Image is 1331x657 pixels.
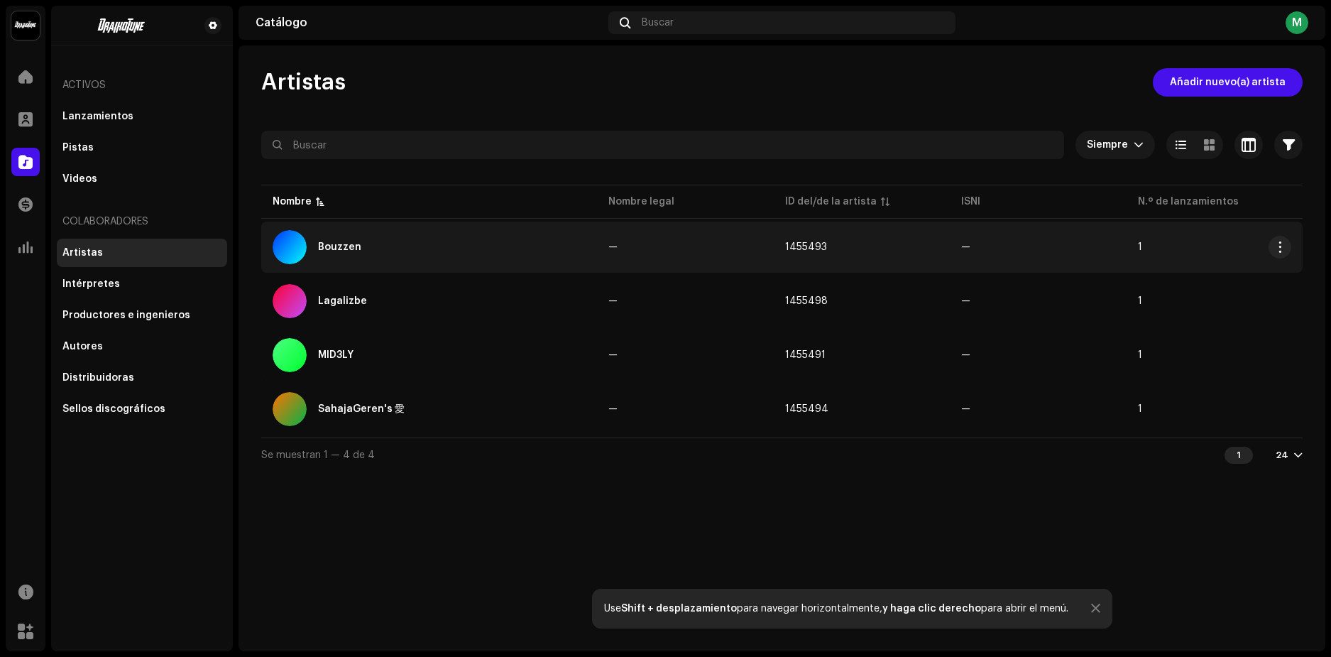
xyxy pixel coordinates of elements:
span: — [608,404,618,414]
button: Añadir nuevo(a) artista [1153,68,1303,97]
span: — [608,296,618,306]
div: M [1286,11,1308,34]
img: 4be5d718-524a-47ed-a2e2-bfbeb4612910 [62,17,182,34]
span: — [608,242,618,252]
span: Se muestran 1 — 4 de 4 [261,450,375,460]
span: 1 [1138,350,1142,360]
re-m-nav-item: Distribuidoras [57,364,227,392]
span: 1 [1138,242,1142,252]
div: MID3LY [318,350,354,360]
div: Productores e ingenieros [62,310,190,321]
span: Buscar [642,17,674,28]
div: Sellos discográficos [62,403,165,415]
re-m-nav-item: Productores e ingenieros [57,301,227,330]
span: Artistas [261,68,346,97]
div: dropdown trigger [1134,131,1144,159]
span: Siempre [1087,131,1134,159]
span: — [961,242,970,252]
div: Nombre [273,195,312,209]
span: — [961,350,970,360]
re-m-nav-item: Autores [57,332,227,361]
div: SahajaGeren's 愛 [318,404,405,414]
span: 1 [1138,404,1142,414]
div: Videos [62,173,97,185]
span: 1455491 [785,350,826,360]
re-a-nav-header: Activos [57,68,227,102]
re-m-nav-item: Pistas [57,134,227,162]
re-m-nav-item: Sellos discográficos [57,395,227,423]
re-m-nav-item: Intérpretes [57,270,227,298]
div: Intérpretes [62,278,120,290]
span: 1455493 [785,242,827,252]
div: 24 [1276,450,1288,461]
re-a-nav-header: Colaboradores [57,205,227,239]
strong: Shift + desplazamiento [621,604,737,614]
span: — [608,350,618,360]
div: Lanzamientos [62,111,133,122]
div: 1 [1225,447,1253,464]
div: Artistas [62,247,103,259]
re-m-nav-item: Artistas [57,239,227,267]
strong: y haga clic derecho [882,604,981,614]
re-m-nav-item: Videos [57,165,227,193]
re-m-nav-item: Lanzamientos [57,102,227,131]
img: 10370c6a-d0e2-4592-b8a2-38f444b0ca44 [11,11,40,40]
div: Lagalizbe [318,296,367,306]
div: Distribuidoras [62,372,134,384]
span: — [961,404,970,414]
input: Buscar [261,131,1064,159]
span: 1 [1138,296,1142,306]
span: 1455494 [785,404,828,414]
div: Pistas [62,142,94,153]
div: Use para navegar horizontalmente, para abrir el menú. [604,603,1068,614]
div: Catálogo [256,17,603,28]
span: 1455498 [785,296,828,306]
div: Autores [62,341,103,352]
span: Añadir nuevo(a) artista [1170,68,1286,97]
div: Bouzzen [318,242,361,252]
span: — [961,296,970,306]
div: ID del/de la artista [785,195,877,209]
